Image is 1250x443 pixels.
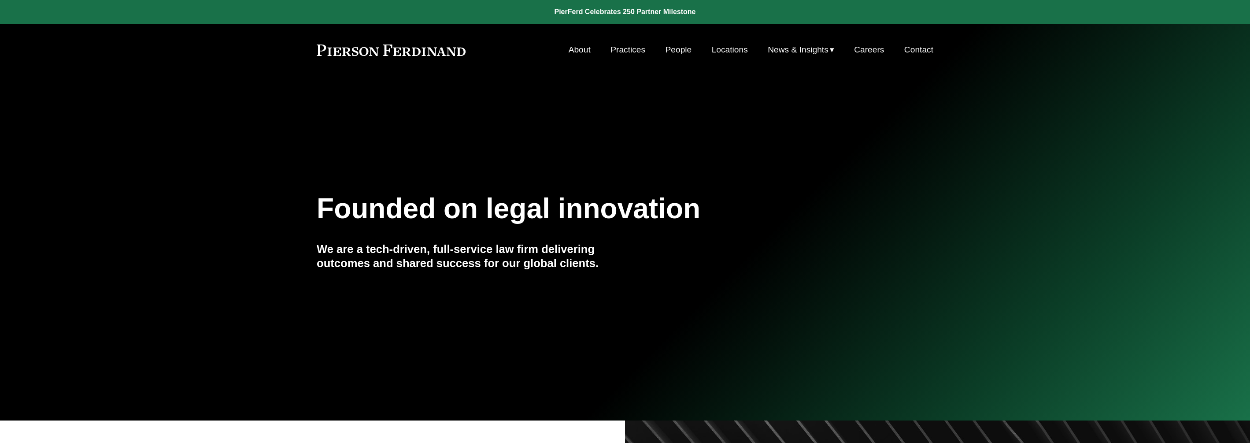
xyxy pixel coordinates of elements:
[317,193,831,225] h1: Founded on legal innovation
[666,41,692,58] a: People
[768,41,834,58] a: folder dropdown
[610,41,645,58] a: Practices
[904,41,933,58] a: Contact
[768,42,828,58] span: News & Insights
[317,242,625,271] h4: We are a tech-driven, full-service law firm delivering outcomes and shared success for our global...
[854,41,884,58] a: Careers
[569,41,591,58] a: About
[712,41,748,58] a: Locations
